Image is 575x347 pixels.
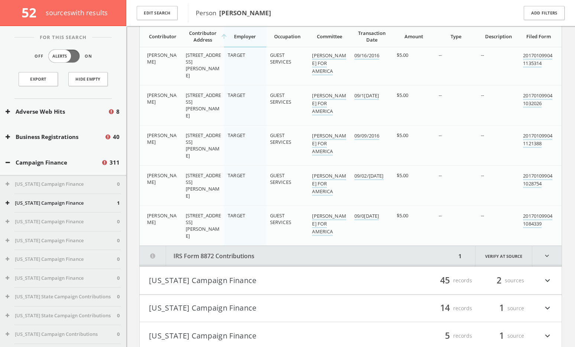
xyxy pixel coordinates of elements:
span: 45 [437,274,453,287]
span: 0 [117,275,120,282]
div: 1 [456,246,464,266]
span: GUEST SERVICES [270,132,291,145]
span: Occupation [274,33,301,40]
span: TARGET [228,132,245,139]
span: TARGET [228,52,245,58]
span: For This Search [34,34,92,41]
span: Person [196,9,271,17]
span: [PERSON_NAME] [147,52,176,65]
span: 2 [493,274,505,287]
button: [US_STATE] Campaign Finance [149,274,351,287]
a: [PERSON_NAME] FOR AMERICA [312,132,346,156]
span: [PERSON_NAME] [147,172,176,185]
span: GUEST SERVICES [270,52,291,65]
span: 1 [496,329,507,342]
span: 1 [117,200,120,207]
div: source [480,302,524,315]
span: 0 [117,256,120,263]
a: 201701099041084339 [523,213,552,228]
span: Description [485,33,512,40]
span: 5 [442,329,453,342]
span: -- [439,132,442,139]
span: [STREET_ADDRESS][PERSON_NAME] [186,92,221,119]
span: -- [481,132,484,139]
span: $5.00 [397,212,409,219]
span: 0 [117,237,120,244]
a: 09/0[DATE] [354,213,379,220]
span: Employer [234,33,256,40]
button: IRS Form 8872 Contributions [140,246,456,266]
span: Off [35,53,43,59]
span: TARGET [228,212,245,219]
button: [US_STATE] State Campaign Contributions [6,312,117,320]
button: [US_STATE] Campaign Contributions [6,331,117,338]
a: Export [19,72,58,86]
span: 0 [117,331,120,338]
button: [US_STATE] Campaign Finance [6,275,117,282]
a: 201701099041135314 [523,52,552,68]
span: Contributor [149,33,176,40]
span: TARGET [228,92,245,98]
button: [US_STATE] Campaign Finance [6,237,117,244]
a: [PERSON_NAME] FOR AMERICA [312,52,346,75]
div: records [428,274,472,287]
span: 0 [117,218,120,226]
span: 0 [117,293,120,301]
span: Filed Form [526,33,551,40]
span: TARGET [228,172,245,179]
span: -- [481,52,484,58]
a: 09/02/[DATE] [354,172,384,180]
i: expand_more [532,246,562,266]
span: [STREET_ADDRESS][PERSON_NAME] [186,52,221,79]
button: Edit Search [137,6,178,20]
span: 0 [117,312,120,320]
span: Transaction Date [358,30,386,43]
a: 09/16/2016 [354,52,379,60]
button: [US_STATE] Campaign Finance [6,218,117,226]
span: 1 [496,302,507,315]
span: 14 [437,302,453,315]
button: Adverse Web Hits [6,107,108,116]
span: -- [481,212,484,219]
div: records [428,330,472,342]
button: Hide Empty [68,72,108,86]
span: 40 [113,133,120,141]
span: 52 [22,4,43,21]
button: [US_STATE] Campaign Finance [6,200,117,207]
span: On [85,53,92,59]
button: [US_STATE] Campaign Finance [149,330,351,342]
span: [PERSON_NAME] [147,132,176,145]
a: [PERSON_NAME] FOR AMERICA [312,213,346,236]
i: expand_more [543,330,552,342]
span: 311 [110,158,120,167]
div: source [480,330,524,342]
a: 201701099041121388 [523,132,552,148]
a: [PERSON_NAME] FOR AMERICA [312,92,346,116]
span: [STREET_ADDRESS][PERSON_NAME] [186,212,221,239]
span: $5.00 [397,52,409,58]
span: $5.00 [397,92,409,98]
button: Business Registrations [6,133,104,141]
span: GUEST SERVICES [270,172,291,185]
span: Type [451,33,461,40]
span: [STREET_ADDRESS][PERSON_NAME] [186,132,221,159]
span: Amount [405,33,423,40]
span: 0 [117,181,120,188]
span: -- [439,92,442,98]
a: Verify at source [475,246,532,266]
button: [US_STATE] Campaign Finance [149,302,351,315]
i: expand_more [543,302,552,315]
span: Contributor Address [189,30,217,43]
span: [PERSON_NAME] [147,92,176,105]
button: [US_STATE] State Campaign Contributions [6,293,117,301]
span: Committee [317,33,342,40]
span: GUEST SERVICES [270,92,291,105]
span: -- [481,92,484,98]
span: $5.00 [397,172,409,179]
b: [PERSON_NAME] [219,9,271,17]
button: [US_STATE] Campaign Finance [6,181,117,188]
i: arrow_upward [220,33,228,40]
span: [STREET_ADDRESS][PERSON_NAME] [186,172,221,199]
button: [US_STATE] Campaign Finance [6,256,117,263]
span: GUEST SERVICES [270,212,291,226]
